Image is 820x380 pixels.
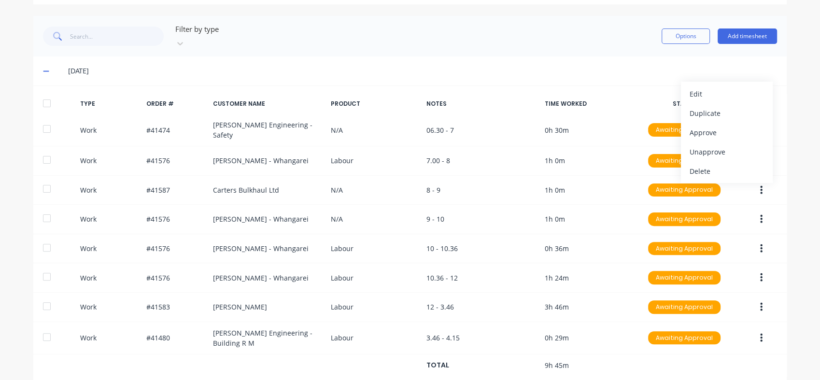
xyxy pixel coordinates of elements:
div: Delete [690,164,764,178]
input: Search... [70,27,164,46]
div: Awaiting Approval [648,331,721,345]
div: Awaiting Approval [648,271,721,284]
div: Approve [690,126,764,140]
div: Duplicate [690,106,764,120]
div: Awaiting Approval [648,183,721,197]
div: ORDER # [146,99,205,108]
div: TIME WORKED [544,99,632,108]
div: Awaiting Approval [648,300,721,314]
div: CUSTOMER NAME [213,99,323,108]
div: Unapprove [690,145,764,159]
div: NOTES [426,99,537,108]
div: Edit [690,87,764,101]
div: [DATE] [68,66,777,76]
button: Options [662,28,710,44]
div: PRODUCT [331,99,419,108]
div: Awaiting Approval [648,242,721,255]
div: STATUS [640,99,728,108]
div: Awaiting Approval [648,154,721,168]
div: Awaiting Approval [648,212,721,226]
button: Add timesheet [718,28,777,44]
div: TYPE [80,99,139,108]
div: Awaiting Approval [648,123,721,137]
